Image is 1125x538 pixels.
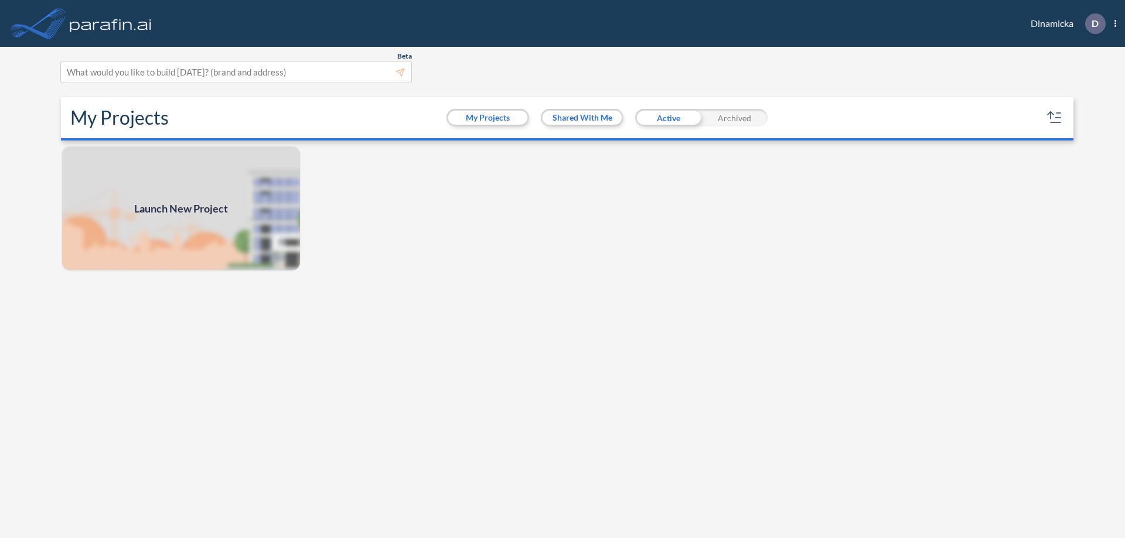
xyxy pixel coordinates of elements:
[67,12,154,35] img: logo
[61,145,301,272] a: Launch New Project
[635,109,701,126] div: Active
[70,107,169,129] h2: My Projects
[543,111,622,125] button: Shared With Me
[1092,18,1099,29] p: D
[1013,13,1116,34] div: Dinamicka
[134,201,228,217] span: Launch New Project
[61,145,301,272] img: add
[397,52,412,61] span: Beta
[701,109,768,126] div: Archived
[1045,108,1064,127] button: sort
[448,111,527,125] button: My Projects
